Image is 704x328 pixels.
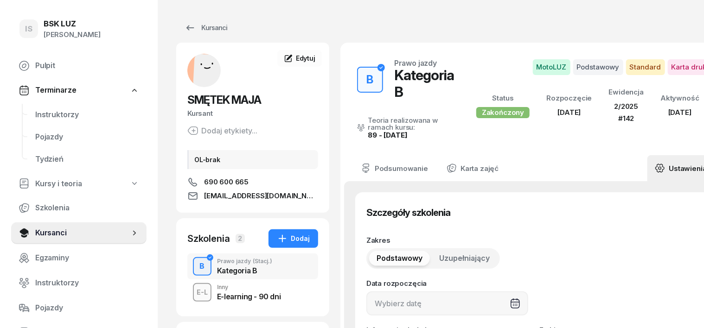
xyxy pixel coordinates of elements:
div: Szkolenia [187,232,230,245]
div: Kursanci [185,22,227,33]
div: B [363,70,378,89]
a: 690 600 665 [187,177,318,188]
a: Tydzień [28,148,147,170]
div: E-learning - 90 dni [217,293,281,300]
span: (Stacj.) [253,259,272,264]
span: Tydzień [35,153,139,165]
div: BSK LUZ [44,20,101,28]
button: Dodaj etykiety... [187,125,257,136]
span: Instruktorzy [35,277,139,289]
span: 690 600 665 [204,177,249,188]
div: Inny [217,284,281,290]
a: Kursy i teoria [11,173,147,195]
a: Instruktorzy [11,272,147,294]
div: Kursant [187,107,318,120]
span: SMĘTEK MAJA [187,93,261,107]
a: Edytuj [277,50,322,67]
a: Kursanci [176,19,236,37]
div: Prawo jazdy [394,59,437,67]
a: [EMAIL_ADDRESS][DOMAIN_NAME] [187,190,318,202]
a: Pojazdy [11,297,147,319]
div: Dodaj [277,233,310,244]
button: Dodaj [269,229,318,248]
span: [DATE] [558,108,581,117]
span: Podstawowy [573,59,623,75]
button: Podstawowy [369,251,430,266]
span: 2/2025 #142 [614,102,638,123]
div: [PERSON_NAME] [44,29,101,41]
div: Ewidencja [609,86,644,98]
div: E-L [193,286,211,298]
a: Szkolenia [11,197,147,219]
span: Pojazdy [35,302,139,314]
div: Kategoria B [217,267,272,274]
button: B [357,67,383,93]
div: [DATE] [660,107,699,119]
a: Pojazdy [28,126,147,148]
span: Pulpit [35,60,139,72]
span: 2 [236,234,245,243]
div: B [196,259,209,274]
span: Instruktorzy [35,109,139,121]
button: BPrawo jazdy(Stacj.)Kategoria B [187,253,318,279]
a: Terminarze [11,80,147,101]
span: Egzaminy [35,252,139,264]
span: Kursy i teoria [35,178,82,190]
span: Uzupełniający [439,252,490,265]
a: 89 - [DATE] [368,131,407,139]
div: Aktywność [660,92,699,104]
div: OL-brak [187,150,318,169]
a: Instruktorzy [28,104,147,126]
div: Rozpoczęcie [546,92,592,104]
div: Status [476,92,530,104]
a: Kursanci [11,222,147,244]
span: Kursanci [35,227,130,239]
div: Zakończony [476,107,530,118]
span: Edytuj [296,54,315,62]
a: Egzaminy [11,247,147,269]
span: Pojazdy [35,131,139,143]
span: Szkolenia [35,202,139,214]
span: Standard [626,59,665,75]
a: Pulpit [11,55,147,77]
span: MotoLUZ [533,59,570,75]
button: E-L [193,283,211,302]
div: Teoria realizowana w ramach kursu: [368,117,454,131]
button: E-LInnyE-learning - 90 dni [187,279,318,305]
span: [EMAIL_ADDRESS][DOMAIN_NAME] [204,190,318,202]
span: IS [25,25,32,33]
a: Podsumowanie [353,155,435,181]
h3: Szczegóły szkolenia [366,205,450,220]
span: Podstawowy [377,252,422,265]
button: Uzupełniający [432,251,497,266]
a: Karta zajęć [439,155,506,181]
div: Prawo jazdy [217,259,272,264]
div: Kategoria B [394,67,454,100]
button: B [193,257,211,276]
span: Terminarze [35,84,76,96]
